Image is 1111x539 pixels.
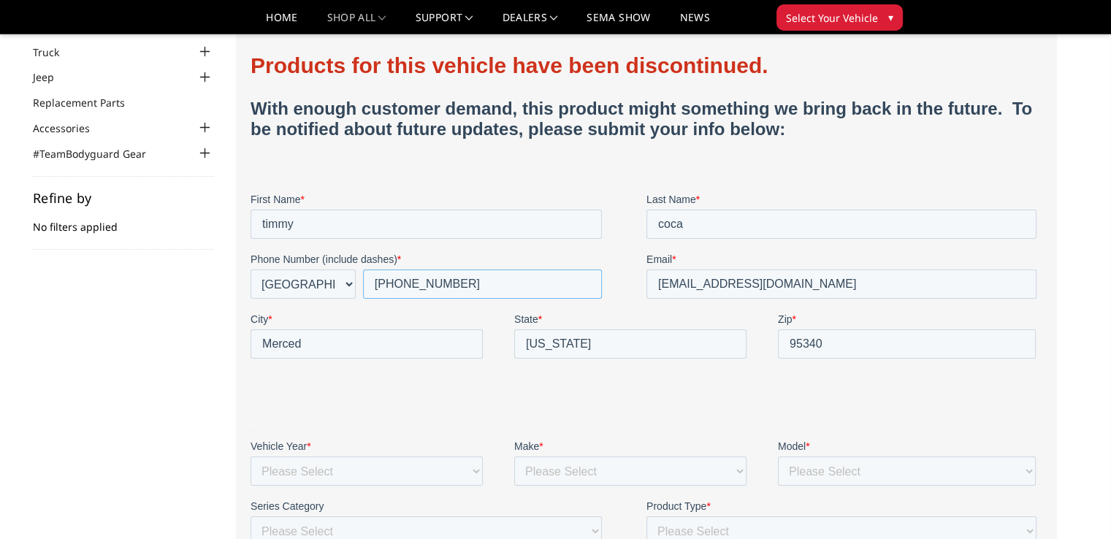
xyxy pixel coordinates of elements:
span: . [3,375,6,387]
a: Support [416,12,473,34]
span: State [264,272,288,283]
a: shop all [327,12,386,34]
a: Replacement Parts [33,95,143,110]
a: News [679,12,709,34]
a: #TeamBodyguard Gear [33,146,164,161]
span: Last Name [396,152,446,164]
a: Home [266,12,297,34]
a: Truck [33,45,77,60]
a: SEMA Show [587,12,650,34]
span: Make [264,399,289,410]
span: Select Your Vehicle [786,10,878,26]
span: Model [527,399,555,410]
span: Email [396,212,421,223]
a: Jeep [33,69,72,85]
span: Zip [527,272,541,283]
span: Product Type [396,459,456,470]
div: No filters applied [33,191,214,250]
a: Accessories [33,121,108,136]
h5: Refine by [33,191,214,204]
a: Dealers [503,12,558,34]
button: Select Your Vehicle [776,4,903,31]
span: ▾ [888,9,893,25]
